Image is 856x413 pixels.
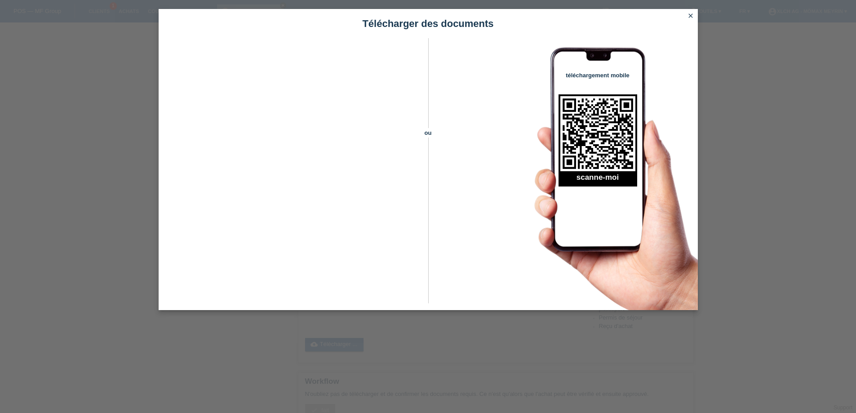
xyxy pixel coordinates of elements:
h1: Télécharger des documents [159,18,698,29]
h4: téléchargement mobile [559,72,637,79]
span: ou [412,128,444,138]
i: close [687,12,694,19]
a: close [685,11,696,22]
iframe: Upload [172,61,412,285]
h2: scanne-moi [559,173,637,187]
